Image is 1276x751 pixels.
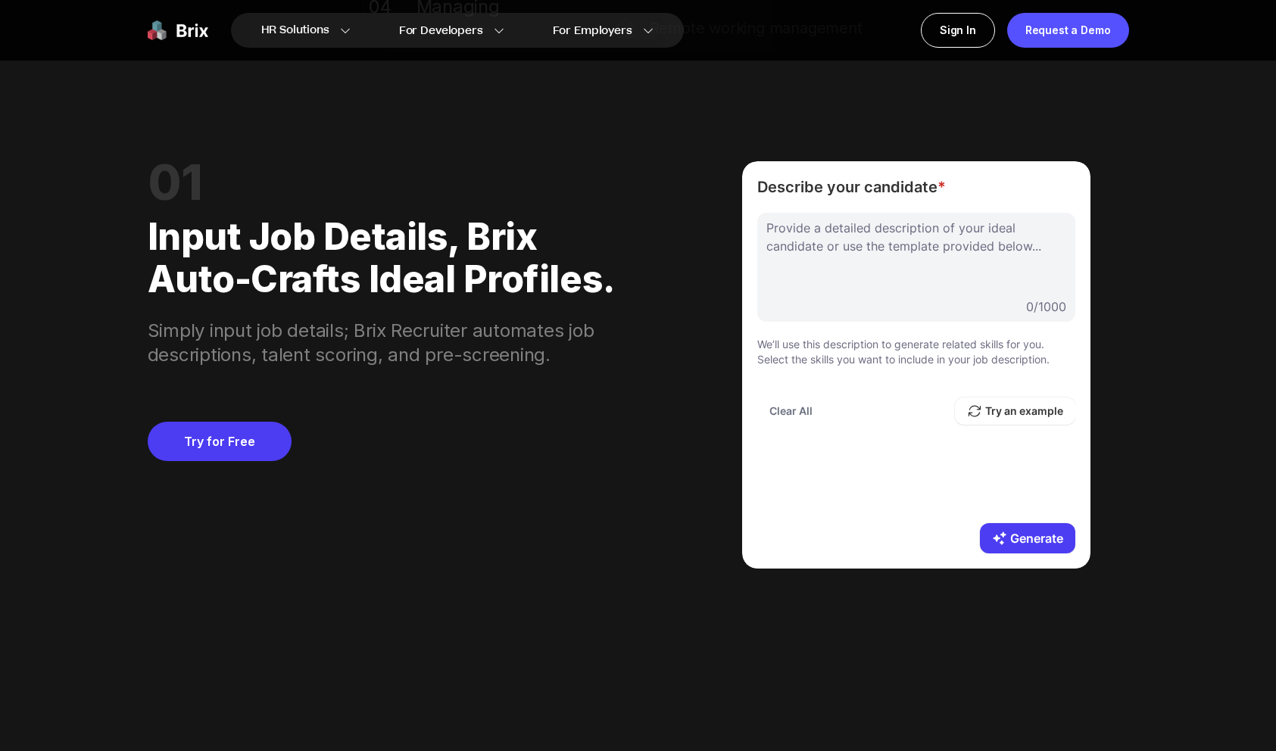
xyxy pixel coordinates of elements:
button: Try an example [955,397,1075,425]
span: Describe your candidate [757,176,1075,198]
a: Request a Demo [1007,13,1129,48]
span: For Developers [399,23,483,39]
button: Clear All [757,397,825,425]
div: Input job details, Brix auto-crafts ideal profiles. [148,204,629,301]
a: Try for Free [148,422,292,461]
span: HR Solutions [261,18,329,42]
div: Simply input job details; Brix Recruiter automates job descriptions, talent scoring, and pre-scre... [148,301,629,367]
p: We’ll use this description to generate related skills for you. Select the skills you want to incl... [757,337,1075,367]
span: 0 / 1000 [1026,298,1066,316]
div: Provide a detailed description of your ideal candidate or use the template provided below... [757,213,1075,261]
a: Sign In [921,13,995,48]
button: Generate [980,523,1075,553]
div: 01 [148,161,629,204]
span: For Employers [553,23,632,39]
